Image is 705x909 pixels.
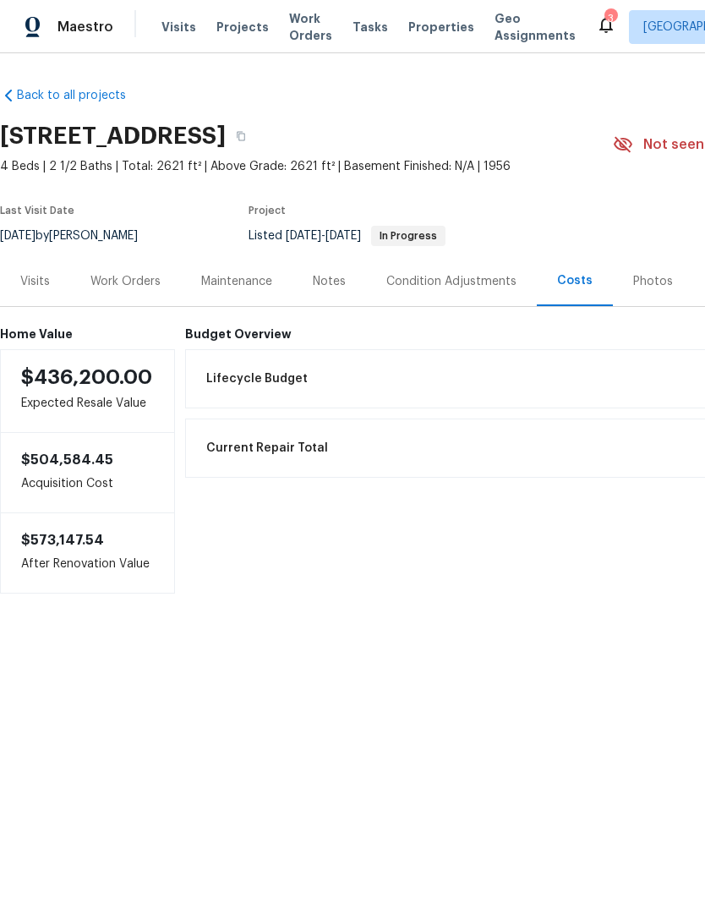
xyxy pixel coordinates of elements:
[286,230,321,242] span: [DATE]
[604,10,616,27] div: 3
[201,273,272,290] div: Maintenance
[21,534,104,547] span: $573,147.54
[57,19,113,36] span: Maestro
[408,19,474,36] span: Properties
[557,272,593,289] div: Costs
[373,231,444,241] span: In Progress
[21,367,152,387] span: $436,200.00
[206,370,308,387] span: Lifecycle Budget
[313,273,346,290] div: Notes
[386,273,516,290] div: Condition Adjustments
[206,440,328,457] span: Current Repair Total
[633,273,673,290] div: Photos
[495,10,576,44] span: Geo Assignments
[20,273,50,290] div: Visits
[216,19,269,36] span: Projects
[90,273,161,290] div: Work Orders
[21,453,113,467] span: $504,584.45
[226,121,256,151] button: Copy Address
[289,10,332,44] span: Work Orders
[325,230,361,242] span: [DATE]
[352,21,388,33] span: Tasks
[161,19,196,36] span: Visits
[286,230,361,242] span: -
[249,205,286,216] span: Project
[249,230,445,242] span: Listed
